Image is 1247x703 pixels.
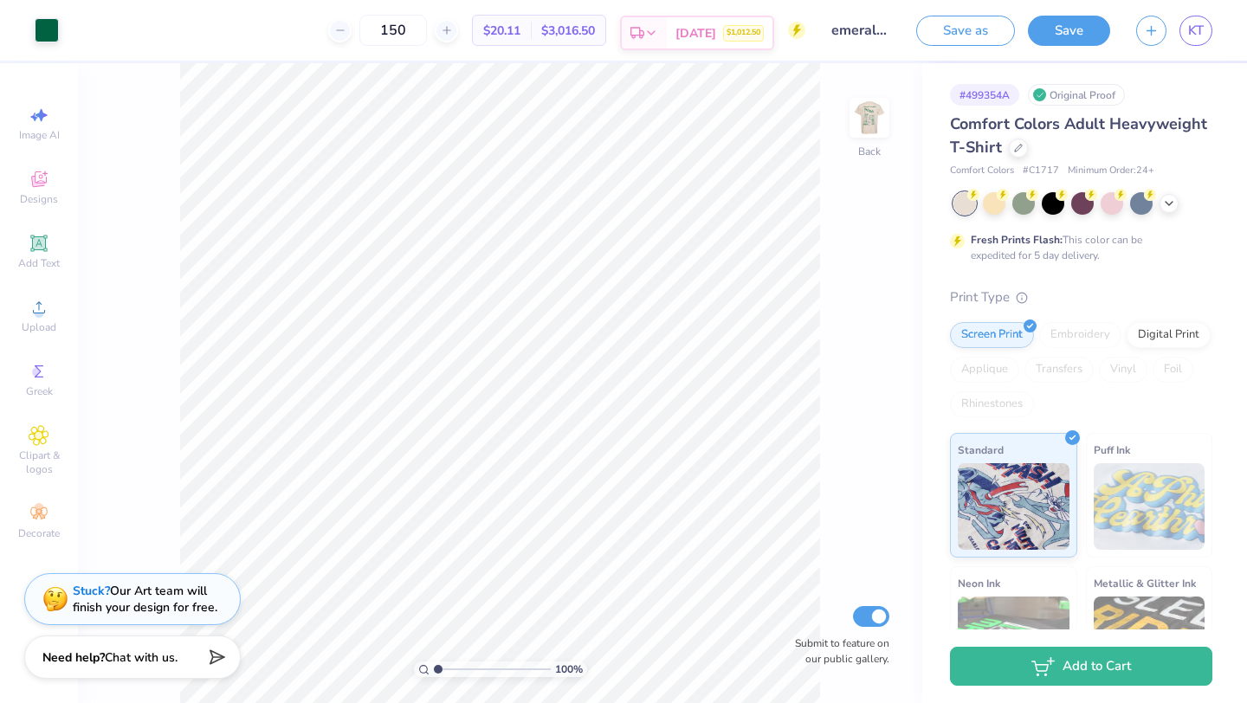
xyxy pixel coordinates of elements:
span: Standard [958,441,1004,459]
a: KT [1179,16,1212,46]
span: $3,016.50 [541,22,595,40]
div: Original Proof [1028,84,1125,106]
span: Puff Ink [1094,441,1130,459]
button: Save as [916,16,1015,46]
span: KT [1188,21,1204,41]
img: Puff Ink [1094,463,1205,550]
div: Digital Print [1127,322,1211,348]
span: Metallic & Glitter Ink [1094,574,1196,592]
div: Screen Print [950,322,1034,348]
div: Embroidery [1039,322,1121,348]
span: Decorate [18,526,60,540]
div: Applique [950,357,1019,383]
span: $20.11 [483,22,520,40]
span: Comfort Colors Adult Heavyweight T-Shirt [950,113,1207,158]
span: Designs [20,192,58,206]
span: Neon Ink [958,574,1000,592]
label: Submit to feature on our public gallery. [785,635,889,667]
div: Foil [1153,357,1193,383]
div: Transfers [1024,357,1094,383]
div: Our Art team will finish your design for free. [73,583,217,616]
span: Add Text [18,256,60,270]
span: $1,012.50 [727,27,760,39]
span: Minimum Order: 24 + [1068,164,1154,178]
span: Clipart & logos [9,448,69,476]
span: 100 % [555,661,583,677]
div: Rhinestones [950,391,1034,417]
span: Upload [22,320,56,334]
div: Vinyl [1099,357,1147,383]
span: Chat with us. [105,649,178,666]
strong: Fresh Prints Flash: [971,233,1063,247]
span: # C1717 [1023,164,1059,178]
span: Comfort Colors [950,164,1014,178]
img: Back [852,100,887,135]
span: Greek [26,384,53,398]
input: – – [359,15,427,46]
input: Untitled Design [818,13,903,48]
span: Image AI [19,128,60,142]
span: [DATE] [675,24,716,42]
strong: Need help? [42,649,105,666]
button: Add to Cart [950,647,1212,686]
img: Standard [958,463,1069,550]
div: Print Type [950,287,1212,307]
button: Save [1028,16,1110,46]
img: Metallic & Glitter Ink [1094,597,1205,683]
div: # 499354A [950,84,1019,106]
strong: Stuck? [73,583,110,599]
div: Back [858,144,881,159]
div: This color can be expedited for 5 day delivery. [971,232,1184,263]
img: Neon Ink [958,597,1069,683]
